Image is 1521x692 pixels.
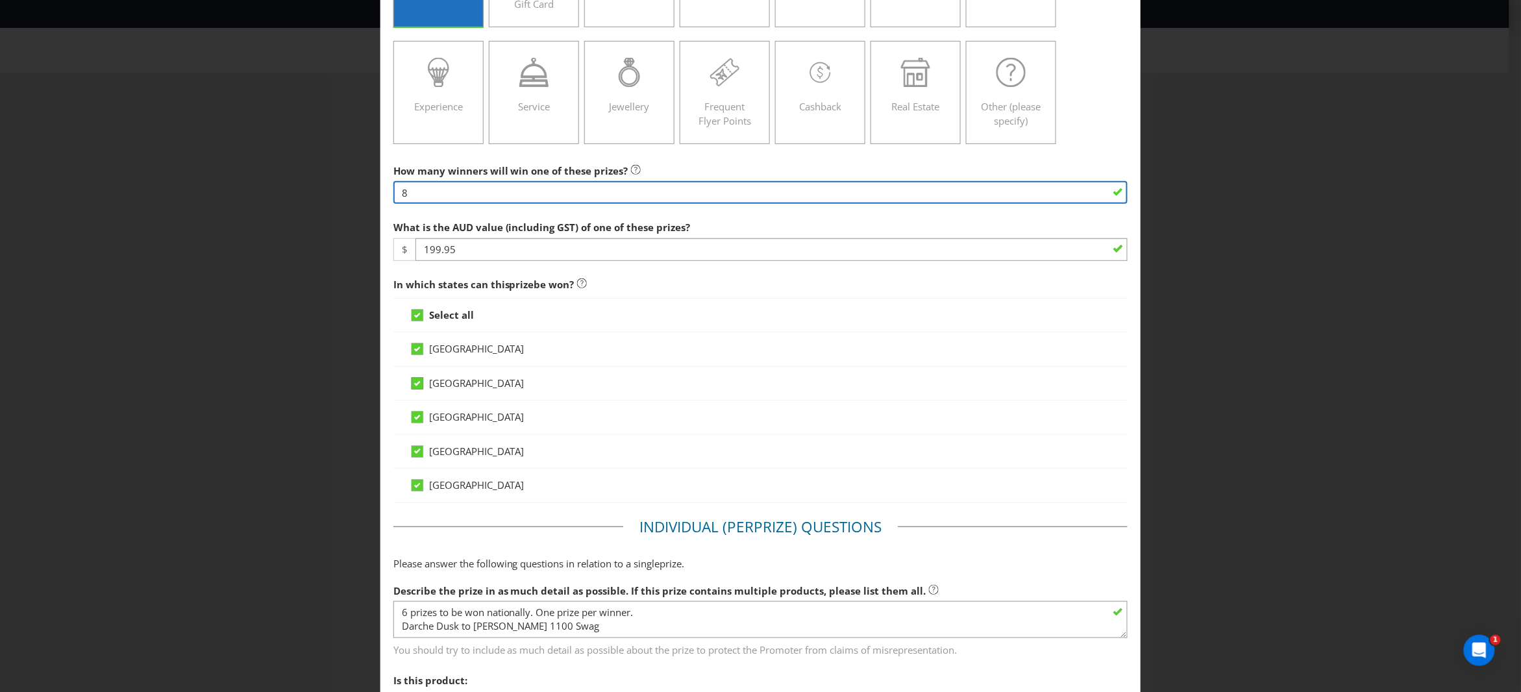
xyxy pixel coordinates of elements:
[534,278,575,291] span: be won?
[610,100,650,113] span: Jewellery
[393,584,926,597] span: Describe the prize in as much detail as possible. If this prize contains multiple products, pleas...
[429,342,525,355] span: [GEOGRAPHIC_DATA]
[393,557,660,570] span: Please answer the following questions in relation to a single
[393,181,1128,204] input: e.g. 5
[415,238,1128,261] input: e.g. 100
[429,478,525,491] span: [GEOGRAPHIC_DATA]
[682,557,685,570] span: .
[393,639,1128,658] span: You should try to include as much detail as possible about the prize to protect the Promoter from...
[429,445,525,458] span: [GEOGRAPHIC_DATA]
[429,377,525,389] span: [GEOGRAPHIC_DATA]
[414,100,463,113] span: Experience
[793,517,882,537] span: ) Questions
[393,238,415,261] span: $
[639,517,754,537] span: Individual (Per
[393,221,691,234] span: What is the AUD value (including GST) of one of these prizes?
[892,100,940,113] span: Real Estate
[393,164,628,177] span: How many winners will win one of these prizes?
[393,278,468,291] span: In which states
[393,601,1128,638] textarea: 6 prizes to be won nationally. One prize per winner. Darche Dusk to [PERSON_NAME] 1100 Swag
[518,100,550,113] span: Service
[393,674,467,687] span: Is this product:
[660,557,682,570] span: prize
[754,517,793,537] span: Prize
[699,100,751,127] span: Frequent Flyer Points
[471,278,510,291] span: can this
[982,100,1041,127] span: Other (please specify)
[510,278,534,291] span: prize
[429,410,525,423] span: [GEOGRAPHIC_DATA]
[799,100,841,113] span: Cashback
[1490,635,1501,645] span: 1
[429,308,474,321] strong: Select all
[1464,635,1495,666] iframe: Intercom live chat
